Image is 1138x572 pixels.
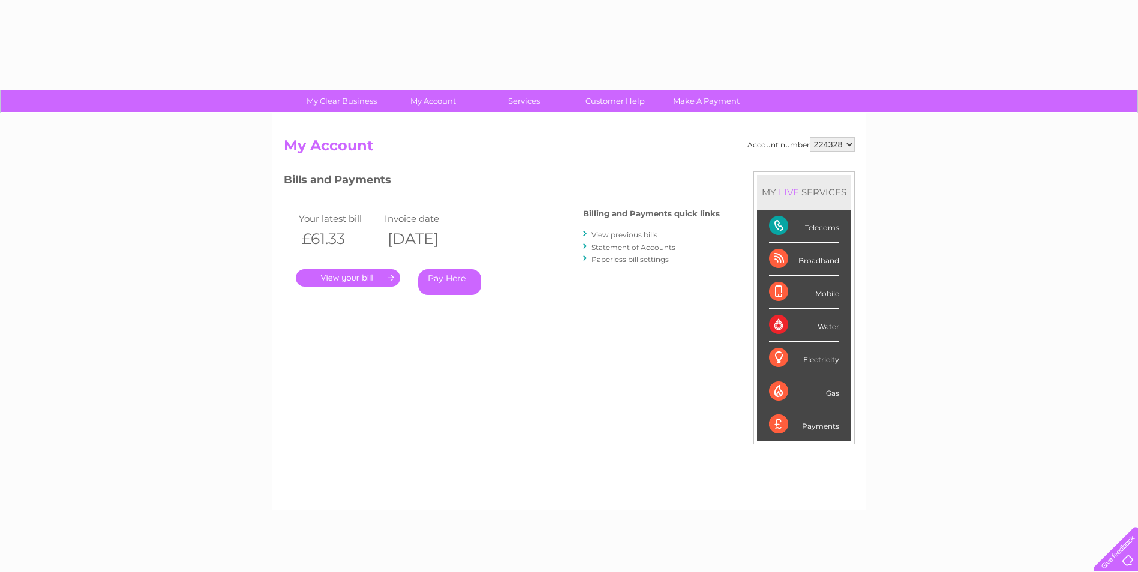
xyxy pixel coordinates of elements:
a: Statement of Accounts [591,243,675,252]
h4: Billing and Payments quick links [583,209,720,218]
div: Mobile [769,276,839,309]
a: Services [475,90,573,112]
a: Make A Payment [657,90,756,112]
td: Invoice date [382,210,468,227]
td: Your latest bill [296,210,382,227]
div: Electricity [769,342,839,375]
a: . [296,269,400,287]
a: Customer Help [566,90,665,112]
div: MY SERVICES [757,175,851,209]
div: Broadband [769,243,839,276]
h3: Bills and Payments [284,171,720,192]
div: Water [769,309,839,342]
a: View previous bills [591,230,657,239]
a: My Account [383,90,482,112]
div: Account number [747,137,855,152]
a: My Clear Business [292,90,391,112]
a: Pay Here [418,269,481,295]
th: [DATE] [382,227,468,251]
div: Payments [769,408,839,441]
div: Gas [769,375,839,408]
div: Telecoms [769,210,839,243]
a: Paperless bill settings [591,255,669,264]
th: £61.33 [296,227,382,251]
div: LIVE [776,186,801,198]
h2: My Account [284,137,855,160]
